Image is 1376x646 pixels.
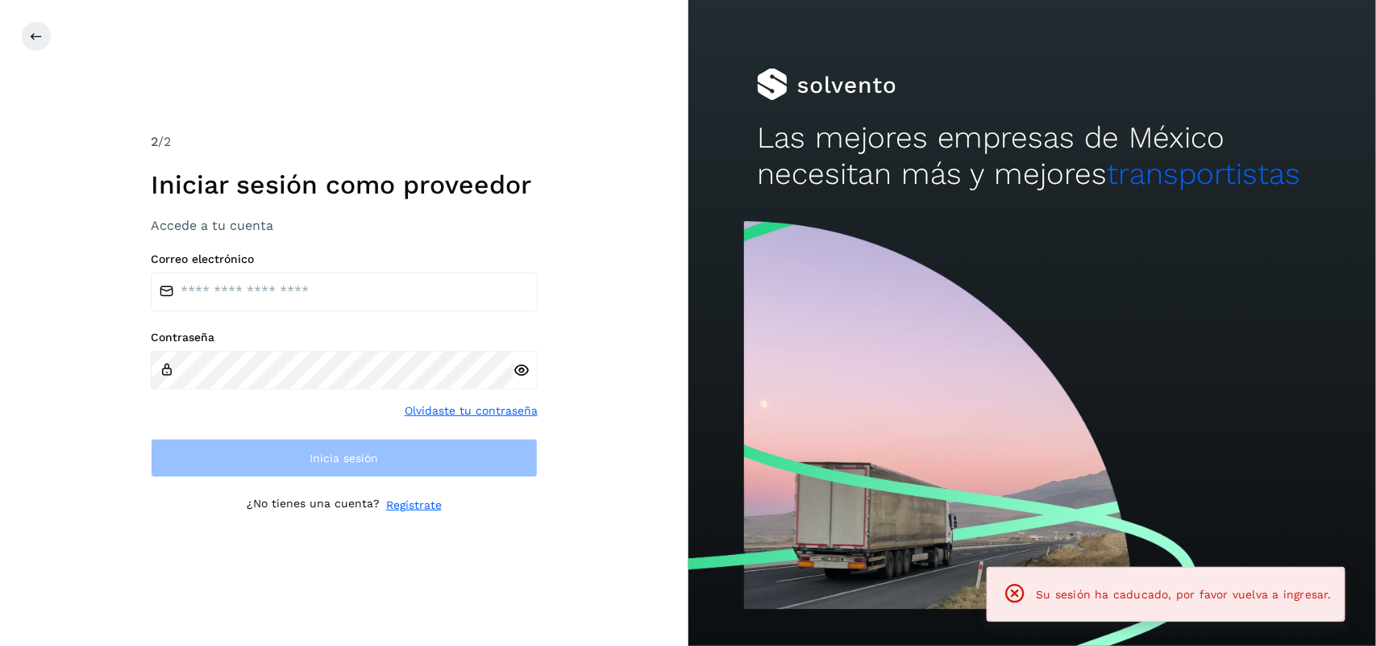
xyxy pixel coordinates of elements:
[151,169,538,200] h1: Iniciar sesión como proveedor
[151,132,538,152] div: /2
[151,331,538,344] label: Contraseña
[151,252,538,266] label: Correo electrónico
[310,452,378,464] span: Inicia sesión
[151,218,538,233] h3: Accede a tu cuenta
[1108,156,1301,191] span: transportistas
[757,120,1307,192] h2: Las mejores empresas de México necesitan más y mejores
[151,439,538,477] button: Inicia sesión
[1037,588,1332,601] span: Su sesión ha caducado, por favor vuelva a ingresar.
[386,497,442,514] a: Regístrate
[151,134,158,149] span: 2
[405,402,538,419] a: Olvidaste tu contraseña
[247,497,380,514] p: ¿No tienes una cuenta?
